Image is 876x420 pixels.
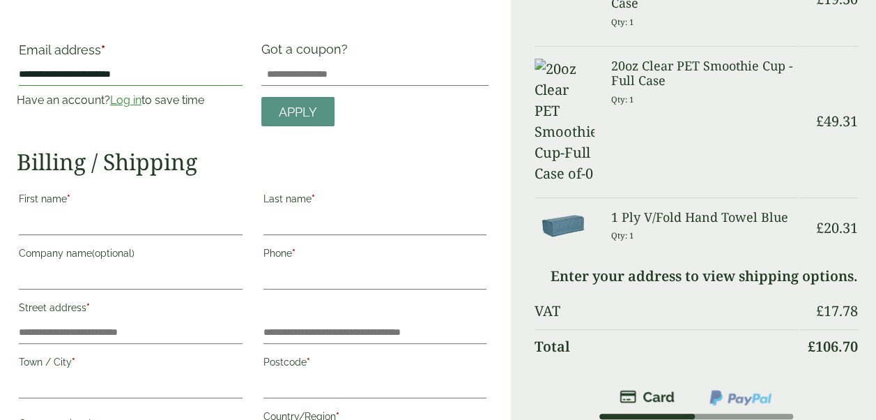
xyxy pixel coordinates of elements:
[263,352,487,376] label: Postcode
[535,260,858,293] td: Enter your address to view shipping options.
[67,193,70,204] abbr: required
[110,93,141,107] a: Log in
[92,248,135,259] span: (optional)
[17,149,489,175] h2: Billing / Shipping
[312,193,315,204] abbr: required
[72,357,75,368] abbr: required
[816,218,824,237] span: £
[261,42,353,63] label: Got a coupon?
[19,352,243,376] label: Town / City
[263,243,487,267] label: Phone
[611,59,798,89] h3: 20oz Clear PET Smoothie Cup - Full Case
[292,248,295,259] abbr: required
[19,44,243,63] label: Email address
[620,389,675,405] img: stripe.png
[611,210,798,225] h3: 1 Ply V/Fold Hand Towel Blue
[708,389,773,407] img: ppcp-gateway.png
[19,243,243,267] label: Company name
[261,97,335,127] a: Apply
[611,94,634,105] small: Qty: 1
[535,329,798,363] th: Total
[816,301,824,320] span: £
[535,294,798,328] th: VAT
[816,112,858,130] bdi: 49.31
[611,17,634,27] small: Qty: 1
[808,337,815,356] span: £
[263,189,487,213] label: Last name
[86,302,90,313] abbr: required
[101,43,105,57] abbr: required
[279,105,317,120] span: Apply
[816,218,858,237] bdi: 20.31
[307,357,310,368] abbr: required
[19,298,243,322] label: Street address
[535,59,594,184] img: 20oz Clear PET Smoothie Cup-Full Case of-0
[19,189,243,213] label: First name
[816,112,824,130] span: £
[816,301,858,320] bdi: 17.78
[808,337,858,356] bdi: 106.70
[611,230,634,241] small: Qty: 1
[17,92,245,109] p: Have an account? to save time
